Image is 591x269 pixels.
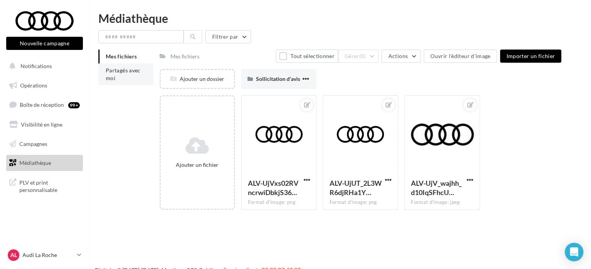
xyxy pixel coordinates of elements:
[19,159,51,166] span: Médiathèque
[205,30,251,43] button: Filtrer par
[388,53,407,59] span: Actions
[411,179,462,197] span: ALV-UjV_wajhh_d10IqSFhcUDUa4TESGnuG-t2FEeuPUHDchREQeKSez
[19,177,80,194] span: PLV et print personnalisable
[329,199,392,206] div: Format d'image: png
[248,179,299,197] span: ALV-UjVxs02RVncrwiDbkjS361t6MNwiK0kN5Yb8UkpxkmZoExe5LNY
[21,63,52,69] span: Notifications
[68,102,80,108] div: 99+
[381,50,420,63] button: Actions
[5,117,84,133] a: Visibilité en ligne
[5,96,84,113] a: Boîte de réception99+
[106,53,137,60] span: Mes fichiers
[276,50,338,63] button: Tout sélectionner
[248,199,310,206] div: Format d'image: png
[164,161,231,169] div: Ajouter un fichier
[6,248,83,262] a: AL Audi La Roche
[6,37,83,50] button: Nouvelle campagne
[21,121,62,128] span: Visibilité en ligne
[565,243,583,261] div: Open Intercom Messenger
[411,199,473,206] div: Format d'image: jpeg
[424,50,497,63] button: Ouvrir l'éditeur d'image
[506,53,555,59] span: Importer un fichier
[256,75,300,82] span: Sollicitation d'avis
[359,53,366,59] span: (0)
[5,77,84,94] a: Opérations
[329,179,381,197] span: ALV-UjUT_2L3WR6djRHa1Y7P6Fu1Hl7myYccrQcIusK5KbmrtsxNuCU
[500,50,561,63] button: Importer un fichier
[5,136,84,152] a: Campagnes
[19,140,47,147] span: Campagnes
[161,75,234,83] div: Ajouter un dossier
[5,58,81,74] button: Notifications
[22,251,74,259] p: Audi La Roche
[98,12,582,24] div: Médiathèque
[338,50,379,63] button: Gérer(0)
[20,82,47,89] span: Opérations
[170,53,199,60] div: Mes fichiers
[5,155,84,171] a: Médiathèque
[5,174,84,197] a: PLV et print personnalisable
[20,101,64,108] span: Boîte de réception
[106,67,141,81] span: Partagés avec moi
[10,251,17,259] span: AL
